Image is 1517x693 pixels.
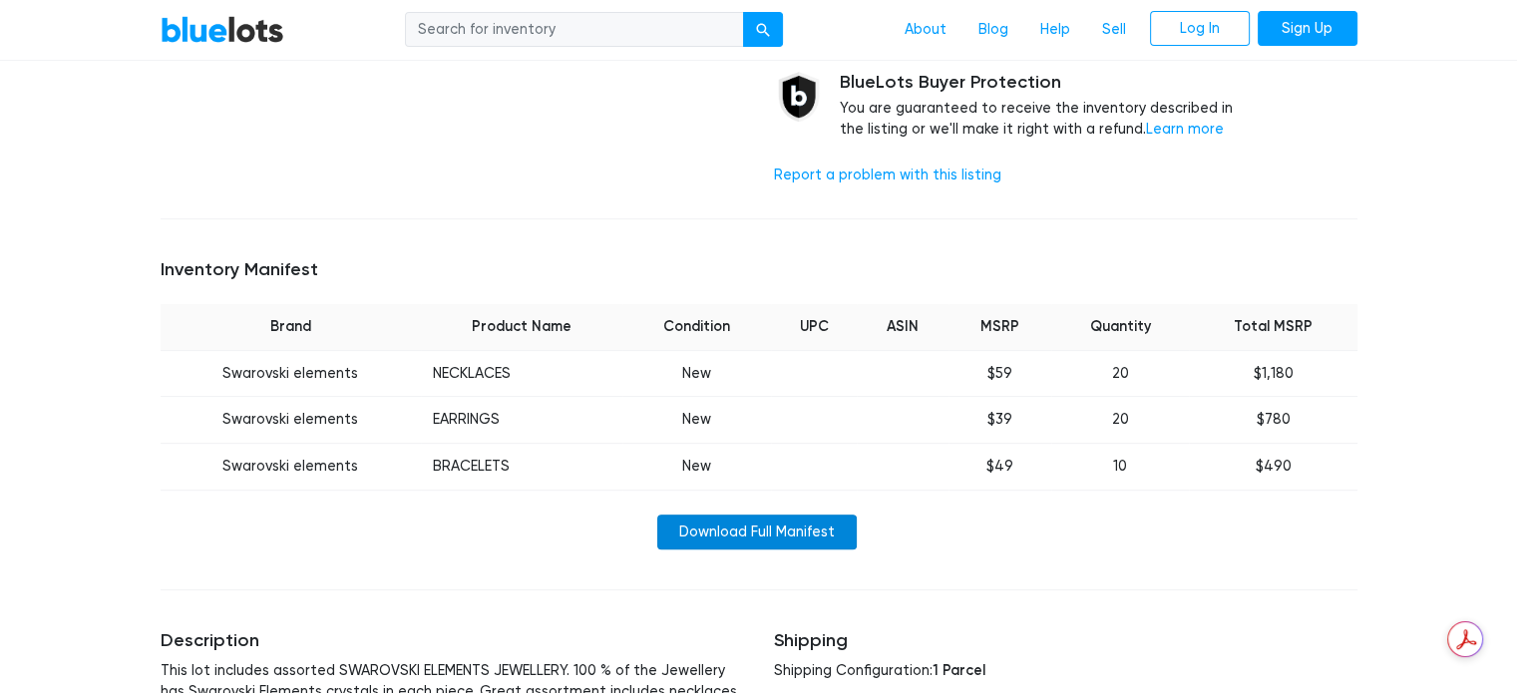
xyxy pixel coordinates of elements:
[1146,121,1224,138] a: Learn more
[421,397,622,444] td: EARRINGS
[857,304,948,350] th: ASIN
[657,515,857,550] a: Download Full Manifest
[948,350,1051,397] td: $59
[161,259,1357,281] h5: Inventory Manifest
[1051,350,1190,397] td: 20
[948,304,1051,350] th: MSRP
[840,72,1256,141] div: You are guaranteed to receive the inventory described in the listing or we'll make it right with ...
[933,661,985,679] span: 1 Parcel
[840,72,1256,94] h5: BlueLots Buyer Protection
[948,397,1051,444] td: $39
[1189,444,1356,491] td: $490
[889,11,962,49] a: About
[405,12,744,48] input: Search for inventory
[774,630,1357,652] h5: Shipping
[1024,11,1086,49] a: Help
[1051,397,1190,444] td: 20
[1051,304,1190,350] th: Quantity
[161,350,421,397] td: Swarovski elements
[1150,11,1250,47] a: Log In
[774,72,824,122] img: buyer_protection_shield-3b65640a83011c7d3ede35a8e5a80bfdfaa6a97447f0071c1475b91a4b0b3d01.png
[1189,350,1356,397] td: $1,180
[962,11,1024,49] a: Blog
[771,304,858,350] th: UPC
[1189,304,1356,350] th: Total MSRP
[421,350,622,397] td: NECKLACES
[421,304,622,350] th: Product Name
[1258,11,1357,47] a: Sign Up
[161,630,744,652] h5: Description
[774,660,1357,682] p: Shipping Configuration:
[161,444,421,491] td: Swarovski elements
[161,397,421,444] td: Swarovski elements
[948,444,1051,491] td: $49
[774,167,1001,183] a: Report a problem with this listing
[421,444,622,491] td: BRACELETS
[622,304,771,350] th: Condition
[622,444,771,491] td: New
[161,15,284,44] a: BlueLots
[622,397,771,444] td: New
[1189,397,1356,444] td: $780
[1086,11,1142,49] a: Sell
[1051,444,1190,491] td: 10
[622,350,771,397] td: New
[161,304,421,350] th: Brand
